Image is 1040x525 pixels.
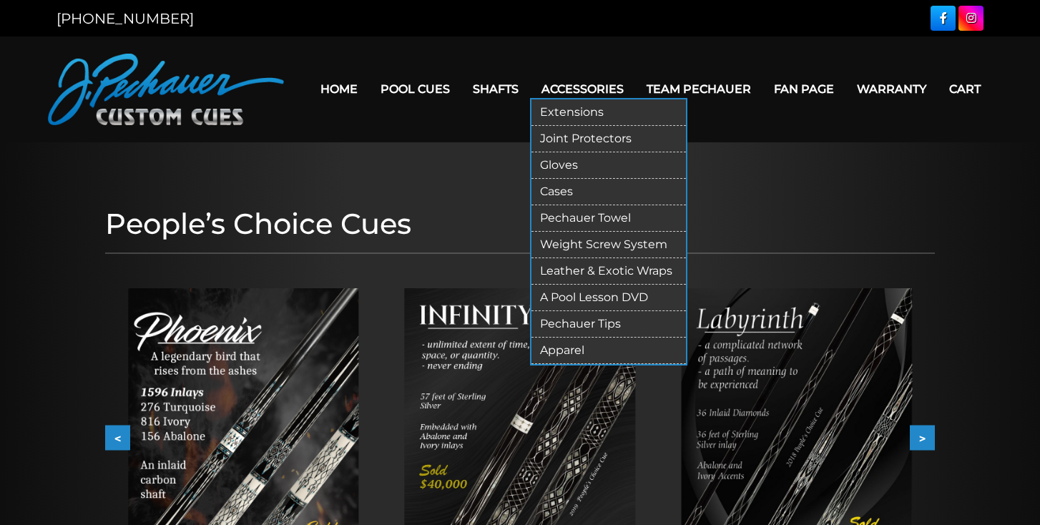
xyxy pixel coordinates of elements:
[531,126,686,152] a: Joint Protectors
[309,71,369,107] a: Home
[105,426,130,451] button: <
[531,311,686,338] a: Pechauer Tips
[530,71,635,107] a: Accessories
[938,71,992,107] a: Cart
[531,285,686,311] a: A Pool Lesson DVD
[635,71,762,107] a: Team Pechauer
[105,207,935,241] h1: People’s Choice Cues
[57,10,194,27] a: [PHONE_NUMBER]
[845,71,938,107] a: Warranty
[531,99,686,126] a: Extensions
[531,258,686,285] a: Leather & Exotic Wraps
[48,54,284,125] img: Pechauer Custom Cues
[461,71,530,107] a: Shafts
[762,71,845,107] a: Fan Page
[105,426,935,451] div: Carousel Navigation
[369,71,461,107] a: Pool Cues
[531,179,686,205] a: Cases
[531,205,686,232] a: Pechauer Towel
[531,338,686,364] a: Apparel
[910,426,935,451] button: >
[531,152,686,179] a: Gloves
[531,232,686,258] a: Weight Screw System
